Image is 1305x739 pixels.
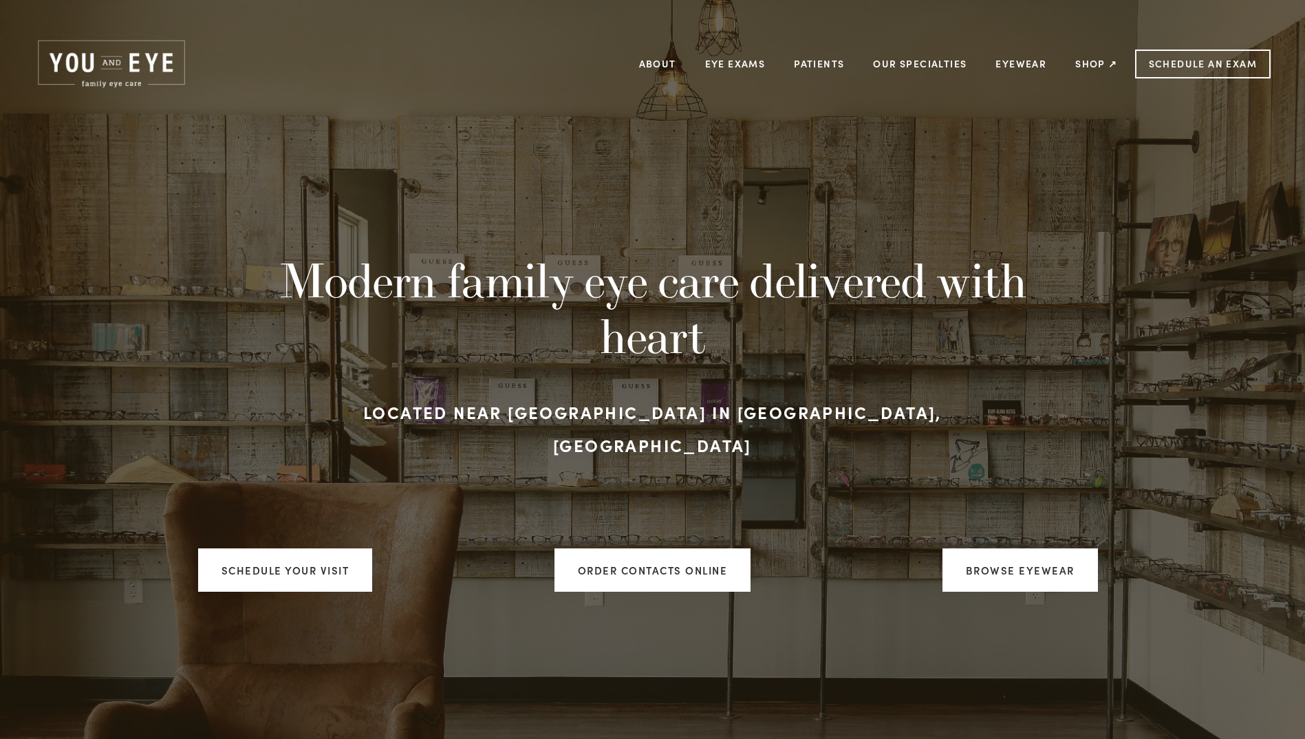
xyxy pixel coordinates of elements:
[639,53,676,74] a: About
[995,53,1046,74] a: Eyewear
[276,253,1029,363] h1: Modern family eye care delivered with heart
[1075,53,1117,74] a: Shop ↗
[1135,50,1271,78] a: Schedule an Exam
[198,548,373,592] a: Schedule your visit
[705,53,766,74] a: Eye Exams
[873,57,967,70] a: Our Specialties
[554,548,751,592] a: ORDER CONTACTS ONLINE
[942,548,1098,592] a: Browse Eyewear
[794,53,844,74] a: Patients
[34,38,188,90] img: Rochester, MN | You and Eye | Family Eye Care
[363,400,947,456] strong: Located near [GEOGRAPHIC_DATA] in [GEOGRAPHIC_DATA], [GEOGRAPHIC_DATA]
